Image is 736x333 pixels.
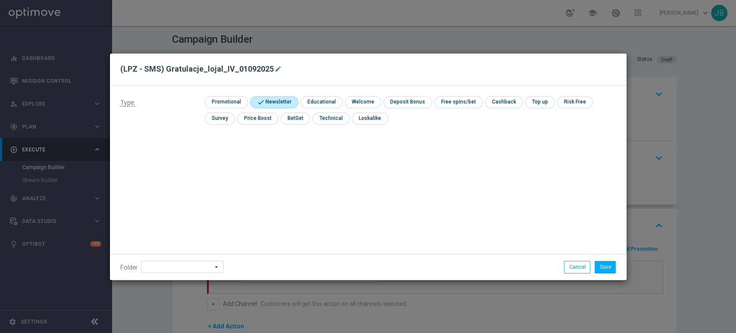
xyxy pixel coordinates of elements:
i: mode_edit [275,66,282,72]
button: mode_edit [274,64,285,74]
label: Folder [120,264,138,271]
button: Cancel [564,261,590,273]
button: Save [595,261,616,273]
span: Type: [120,99,135,107]
i: arrow_drop_down [213,261,221,273]
h2: (LPZ - SMS) Gratulacje_lojal_IV_01092025 [120,64,274,74]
